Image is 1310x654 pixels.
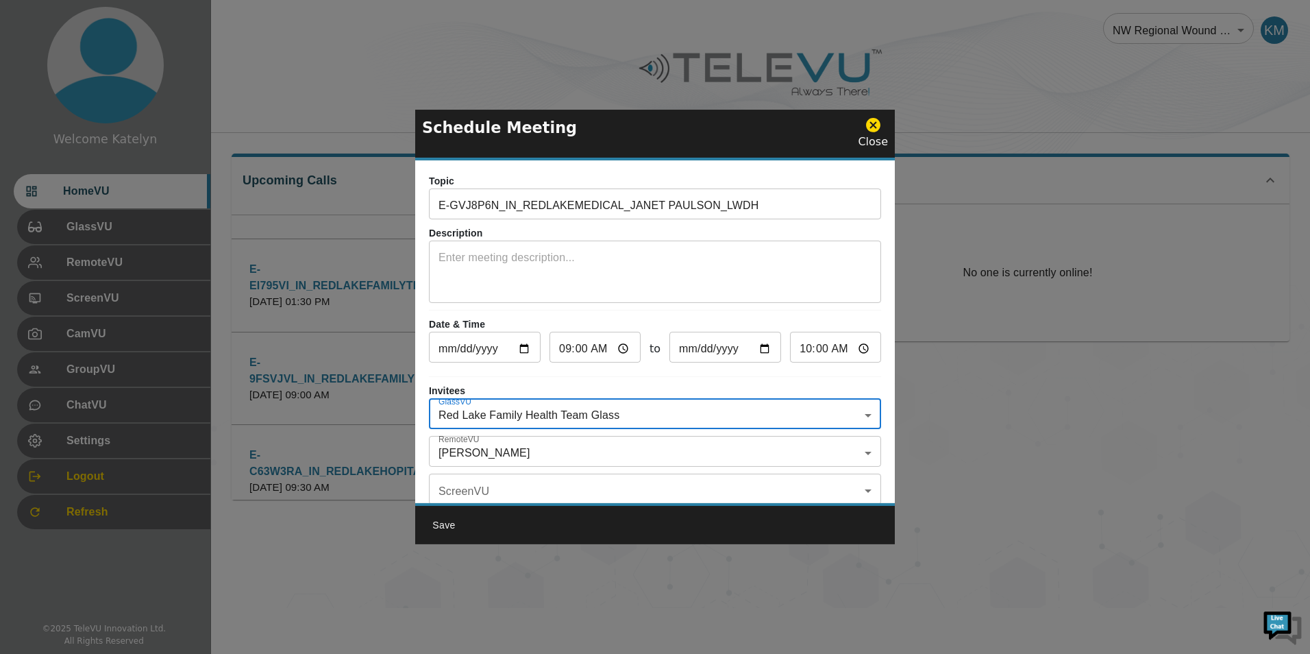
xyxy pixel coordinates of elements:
[429,226,881,241] p: Description
[422,513,466,538] button: Save
[429,174,881,189] p: Topic
[422,117,577,140] p: Schedule Meeting
[1262,606,1303,647] img: Chat Widget
[225,7,258,40] div: Minimize live chat window
[650,341,660,357] span: to
[429,317,881,332] p: Date & Time
[429,384,881,398] p: Invitees
[71,72,230,90] div: Chat with us now
[7,374,261,422] textarea: Type your message and hit 'Enter'
[429,477,881,505] div: ​
[429,439,881,467] div: [PERSON_NAME]
[79,173,189,311] span: We're online!
[23,64,58,98] img: d_736959983_company_1615157101543_736959983
[858,117,888,150] div: Close
[429,402,881,429] div: Red Lake Family Health Team Glass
